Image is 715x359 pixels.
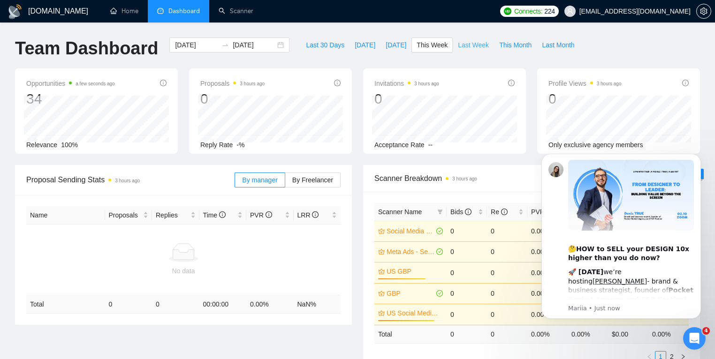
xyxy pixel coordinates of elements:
[334,80,341,86] span: info-circle
[411,37,453,52] button: This Week
[548,141,643,149] span: Only exclusive agency members
[312,211,319,218] span: info-circle
[387,247,434,257] a: Meta Ads - Service based
[203,211,226,219] span: Time
[465,209,472,215] span: info-circle
[548,90,622,108] div: 0
[378,268,385,275] span: crown
[487,283,527,304] td: 0
[26,90,115,108] div: 34
[428,141,433,149] span: --
[447,304,487,325] td: 0
[447,325,487,343] td: 0
[504,7,511,15] img: upwork-logo.png
[168,7,200,15] span: Dashboard
[374,78,439,89] span: Invitations
[240,81,265,86] time: 3 hours ago
[301,37,350,52] button: Last 30 Days
[683,327,706,350] iframe: Intercom live chat
[266,211,272,218] span: info-circle
[374,325,447,343] td: Total
[447,221,487,241] td: 0
[487,262,527,283] td: 0
[105,295,152,314] td: 0
[537,37,579,52] button: Last Month
[447,262,487,283] td: 0
[527,325,568,343] td: 0.00 %
[200,90,265,108] div: 0
[682,80,689,86] span: info-circle
[487,221,527,241] td: 0
[491,208,508,216] span: Re
[30,266,337,276] div: No data
[8,4,23,19] img: logo
[548,78,622,89] span: Profile Views
[567,8,573,15] span: user
[219,7,253,15] a: searchScanner
[26,141,57,149] span: Relevance
[436,228,443,234] span: check-circle
[236,141,244,149] span: -%
[26,295,105,314] td: Total
[378,208,422,216] span: Scanner Name
[15,37,158,60] h1: Team Dashboard
[542,40,574,50] span: Last Month
[221,41,229,49] span: swap-right
[568,325,608,343] td: 0.00 %
[250,211,272,219] span: PVR
[387,308,441,318] a: US Social Media Management
[380,37,411,52] button: [DATE]
[487,304,527,325] td: 0
[387,288,434,299] a: GBP
[160,80,167,86] span: info-circle
[219,211,226,218] span: info-circle
[175,40,218,50] input: Start date
[297,211,319,219] span: LRR
[487,241,527,262] td: 0
[61,141,78,149] span: 100%
[387,266,441,277] a: US GBP
[306,40,344,50] span: Last 30 Days
[378,310,385,316] span: crown
[435,205,445,219] span: filter
[608,325,648,343] td: $ 0.00
[26,206,105,224] th: Name
[514,6,542,16] span: Connects:
[386,40,406,50] span: [DATE]
[246,295,294,314] td: 0.00 %
[436,290,443,297] span: check-circle
[26,174,235,186] span: Proposal Sending Stats
[387,226,434,236] a: Social Media Management - Worldwide
[527,145,715,324] iframe: Intercom notifications message
[508,80,515,86] span: info-circle
[378,248,385,255] span: crown
[458,40,489,50] span: Last Week
[696,7,711,15] a: setting
[152,295,199,314] td: 0
[350,37,380,52] button: [DATE]
[109,210,142,220] span: Proposals
[452,176,477,181] time: 3 hours ago
[447,241,487,262] td: 0
[200,78,265,89] span: Proposals
[378,290,385,297] span: crown
[494,37,537,52] button: This Month
[544,6,555,16] span: 224
[355,40,375,50] span: [DATE]
[199,295,247,314] td: 00:00:00
[417,40,448,50] span: This Week
[105,206,152,224] th: Proposals
[152,206,199,224] th: Replies
[378,228,385,234] span: crown
[115,178,140,183] time: 3 hours ago
[697,7,711,15] span: setting
[76,81,114,86] time: a few seconds ago
[499,40,532,50] span: This Month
